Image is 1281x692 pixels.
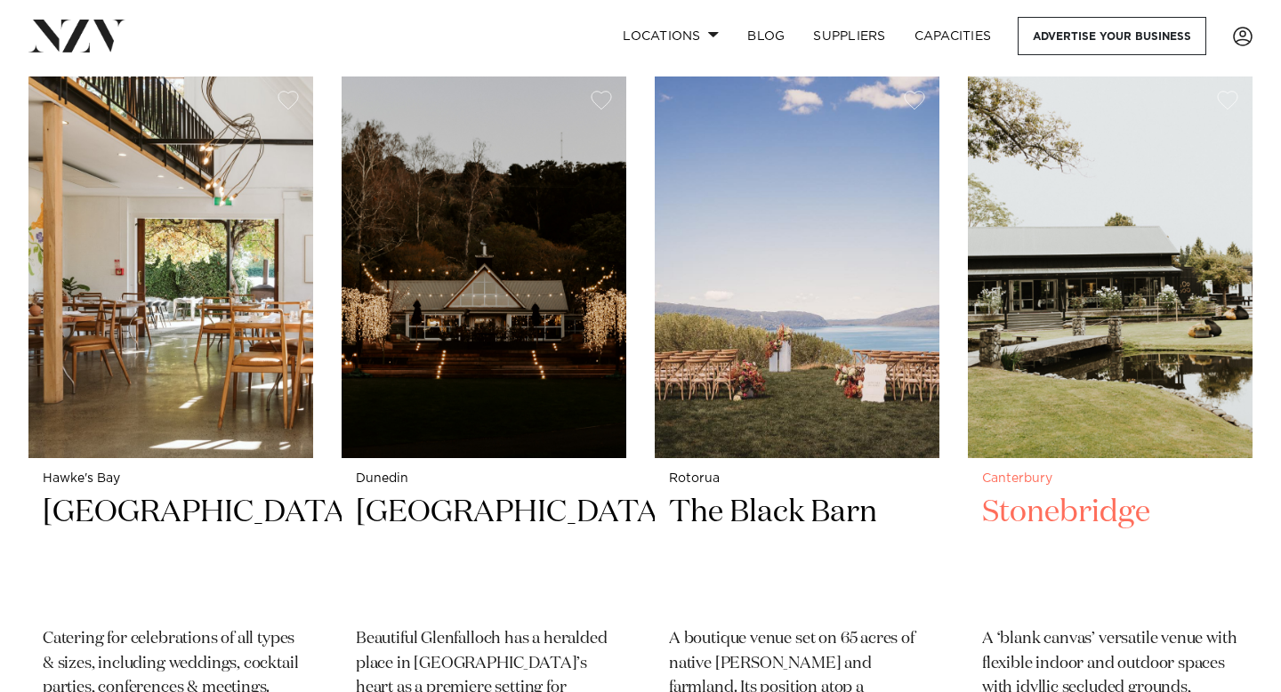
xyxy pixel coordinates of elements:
h2: [GEOGRAPHIC_DATA] [43,493,299,613]
a: SUPPLIERS [799,17,899,55]
img: nzv-logo.png [28,20,125,52]
small: Rotorua [669,472,925,486]
h2: Stonebridge [982,493,1238,613]
small: Canterbury [982,472,1238,486]
small: Dunedin [356,472,612,486]
a: Advertise your business [1018,17,1206,55]
a: Capacities [900,17,1006,55]
small: Hawke's Bay [43,472,299,486]
a: BLOG [733,17,799,55]
a: Locations [608,17,733,55]
h2: [GEOGRAPHIC_DATA] [356,493,612,613]
h2: The Black Barn [669,493,925,613]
